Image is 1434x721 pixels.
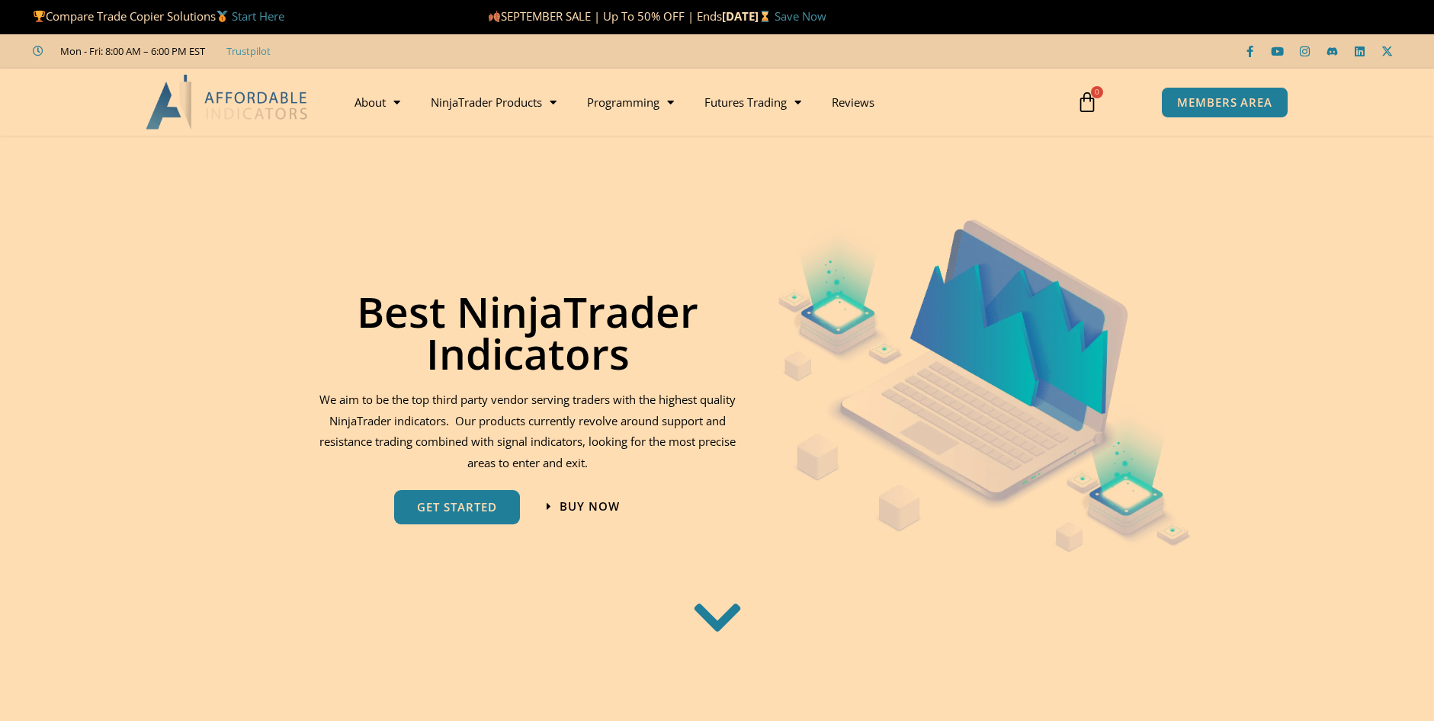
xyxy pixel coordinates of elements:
a: Reviews [816,85,890,120]
a: MEMBERS AREA [1161,87,1288,118]
img: 🏆 [34,11,45,22]
a: Trustpilot [226,42,271,60]
span: 0 [1091,86,1103,98]
img: ⌛ [759,11,771,22]
nav: Menu [339,85,1059,120]
span: Compare Trade Copier Solutions [33,8,284,24]
img: Indicators 1 | Affordable Indicators – NinjaTrader [778,220,1192,553]
img: LogoAI | Affordable Indicators – NinjaTrader [146,75,310,130]
strong: [DATE] [722,8,775,24]
a: Buy now [547,501,620,512]
span: Buy now [560,501,620,512]
img: 🍂 [489,11,500,22]
a: Programming [572,85,689,120]
p: We aim to be the top third party vendor serving traders with the highest quality NinjaTrader indi... [317,389,739,474]
a: get started [394,490,520,524]
span: SEPTEMBER SALE | Up To 50% OFF | Ends [488,8,722,24]
span: get started [417,501,497,513]
a: Start Here [232,8,284,24]
a: About [339,85,415,120]
a: Futures Trading [689,85,816,120]
span: Mon - Fri: 8:00 AM – 6:00 PM EST [56,42,205,60]
a: Save Now [775,8,826,24]
a: 0 [1054,80,1121,124]
h1: Best NinjaTrader Indicators [317,290,739,374]
img: 🥇 [217,11,228,22]
a: NinjaTrader Products [415,85,572,120]
span: MEMBERS AREA [1177,97,1272,108]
